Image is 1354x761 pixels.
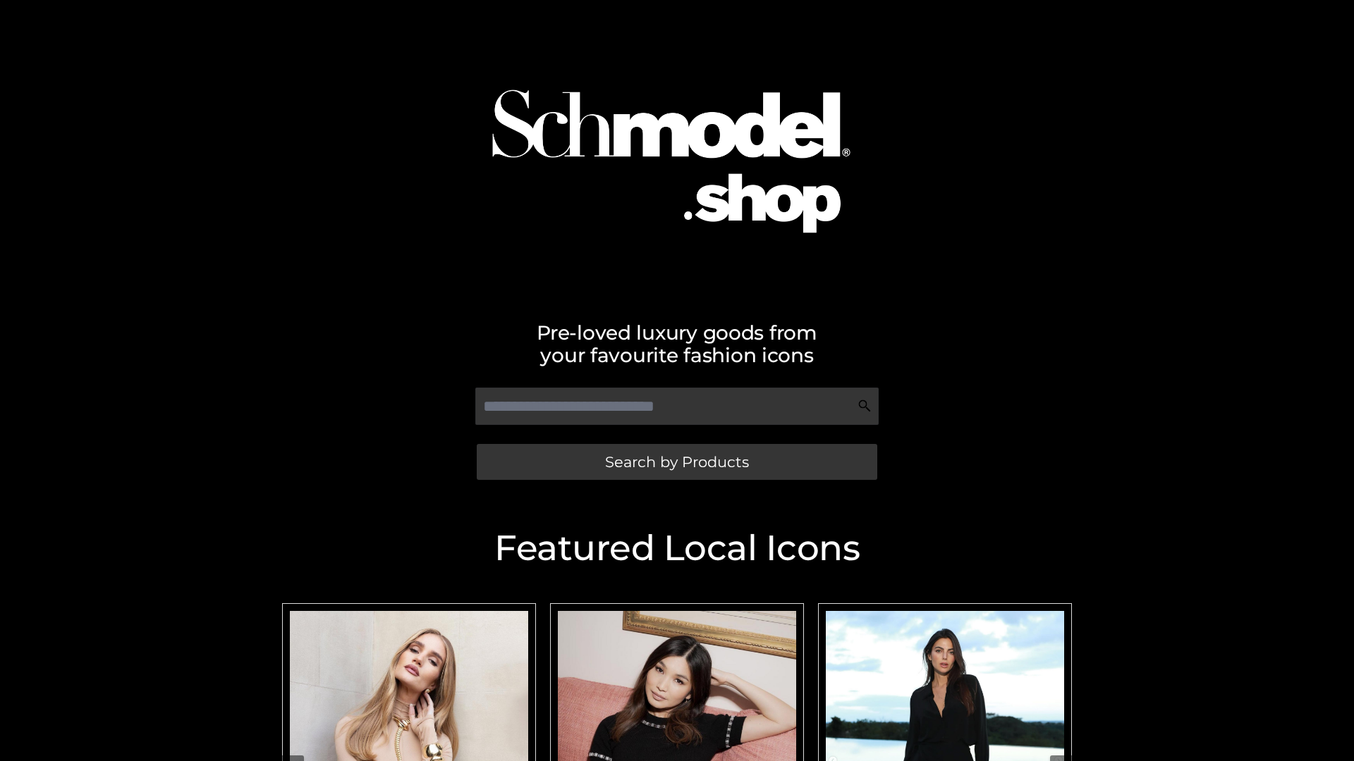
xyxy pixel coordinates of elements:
a: Search by Products [477,444,877,480]
h2: Pre-loved luxury goods from your favourite fashion icons [275,321,1079,366]
h2: Featured Local Icons​ [275,531,1079,566]
span: Search by Products [605,454,749,469]
img: Search Icon [858,399,872,413]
